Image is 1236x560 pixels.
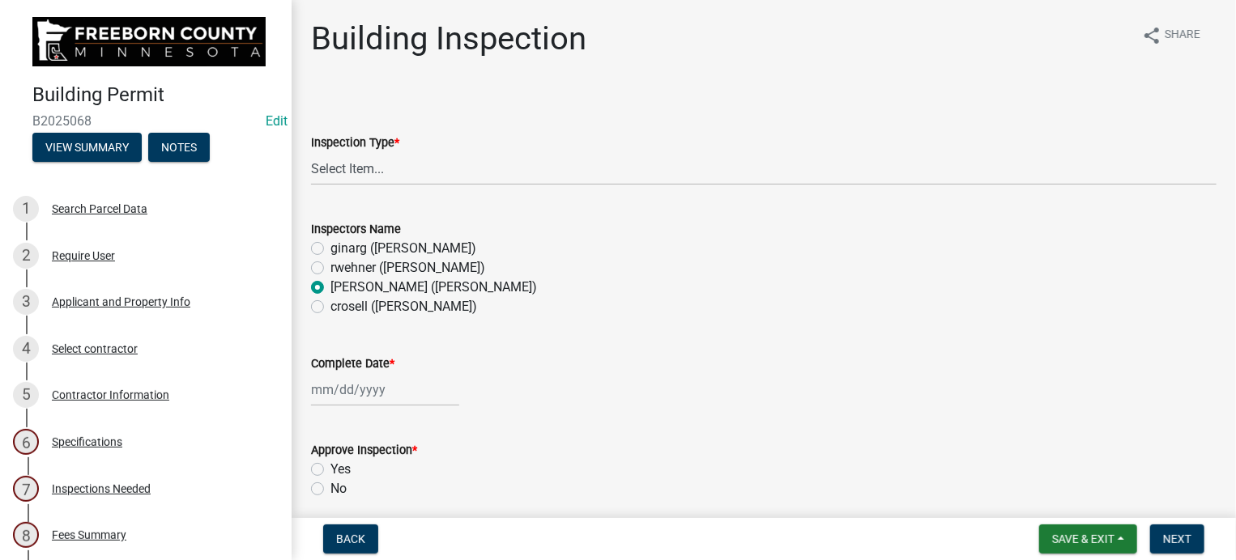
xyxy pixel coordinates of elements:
[52,250,115,261] div: Require User
[32,133,142,162] button: View Summary
[311,224,401,235] label: Inspectors Name
[1052,532,1115,545] span: Save & Exit
[311,373,459,406] input: mm/dd/yyyy
[13,196,39,222] div: 1
[13,476,39,502] div: 7
[13,522,39,548] div: 8
[52,296,190,308] div: Applicant and Property Info
[1142,26,1161,45] i: share
[330,479,347,498] label: No
[32,17,266,66] img: Freeborn County, Minnesota
[52,343,138,354] div: Select contractor
[1163,532,1191,545] span: Next
[148,142,210,155] wm-modal-confirm: Notes
[330,239,476,258] label: ginarg ([PERSON_NAME])
[52,389,169,401] div: Contractor Information
[266,113,288,129] wm-modal-confirm: Edit Application Number
[13,243,39,269] div: 2
[13,382,39,408] div: 5
[32,142,142,155] wm-modal-confirm: Summary
[52,483,151,494] div: Inspections Needed
[1165,26,1200,45] span: Share
[336,532,365,545] span: Back
[266,113,288,129] a: Edit
[1129,19,1213,51] button: shareShare
[52,436,122,448] div: Specifications
[323,524,378,554] button: Back
[311,358,394,370] label: Complete Date
[311,445,417,456] label: Approve Inspection
[13,289,39,315] div: 3
[330,297,477,316] label: crosell ([PERSON_NAME])
[13,336,39,362] div: 4
[148,133,210,162] button: Notes
[13,429,39,455] div: 6
[1039,524,1137,554] button: Save & Exit
[52,203,147,214] div: Search Parcel Data
[32,113,259,129] span: B2025068
[330,460,351,479] label: Yes
[1150,524,1204,554] button: Next
[311,138,399,149] label: Inspection Type
[32,83,279,107] h4: Building Permit
[330,258,485,278] label: rwehner ([PERSON_NAME])
[311,19,586,58] h1: Building Inspection
[52,529,126,541] div: Fees Summary
[330,278,537,297] label: [PERSON_NAME] ([PERSON_NAME])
